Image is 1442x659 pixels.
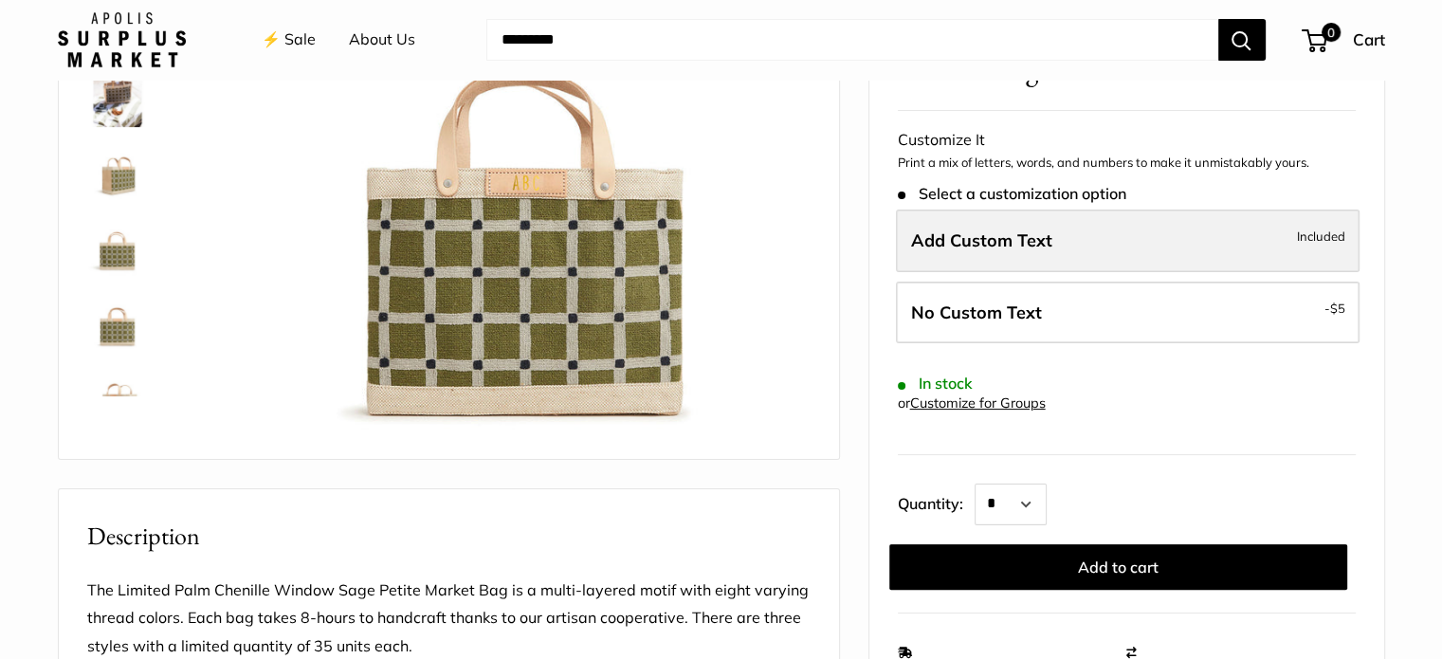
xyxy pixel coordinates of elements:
[898,126,1356,155] div: Customize It
[87,370,148,430] img: Petite Market Bag in Chenille Window Sage
[896,282,1360,344] label: Leave Blank
[87,294,148,355] img: Petite Market Bag in Chenille Window Sage
[83,214,152,283] a: Petite Market Bag in Chenille Window Sage
[349,26,415,54] a: About Us
[1353,29,1385,49] span: Cart
[898,155,1356,174] p: Print a mix of letters, words, and numbers to make it unmistakably yours.
[83,138,152,207] a: Petite Market Bag in Chenille Window Sage
[1218,19,1266,61] button: Search
[486,19,1218,61] input: Search...
[898,392,1046,417] div: or
[898,185,1126,203] span: Select a customization option
[83,366,152,434] a: Petite Market Bag in Chenille Window Sage
[58,12,186,67] img: Apolis: Surplus Market
[896,211,1360,273] label: Add Custom Text
[87,218,148,279] img: Petite Market Bag in Chenille Window Sage
[87,518,811,555] h2: Description
[1324,297,1345,320] span: -
[898,478,975,525] label: Quantity:
[87,142,148,203] img: Petite Market Bag in Chenille Window Sage
[262,26,316,54] a: ⚡️ Sale
[1297,226,1345,248] span: Included
[87,66,148,127] img: Petite Market Bag in Chenille Window Sage
[1304,25,1385,55] a: 0 Cart
[1330,301,1345,316] span: $5
[911,302,1042,323] span: No Custom Text
[910,395,1046,412] a: Customize for Groups
[898,17,1287,87] span: Petite Market Bag in Chenille Window Sage
[83,290,152,358] a: Petite Market Bag in Chenille Window Sage
[911,230,1052,252] span: Add Custom Text
[889,544,1347,590] button: Add to cart
[83,63,152,131] a: Petite Market Bag in Chenille Window Sage
[1321,23,1340,42] span: 0
[898,375,973,394] span: In stock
